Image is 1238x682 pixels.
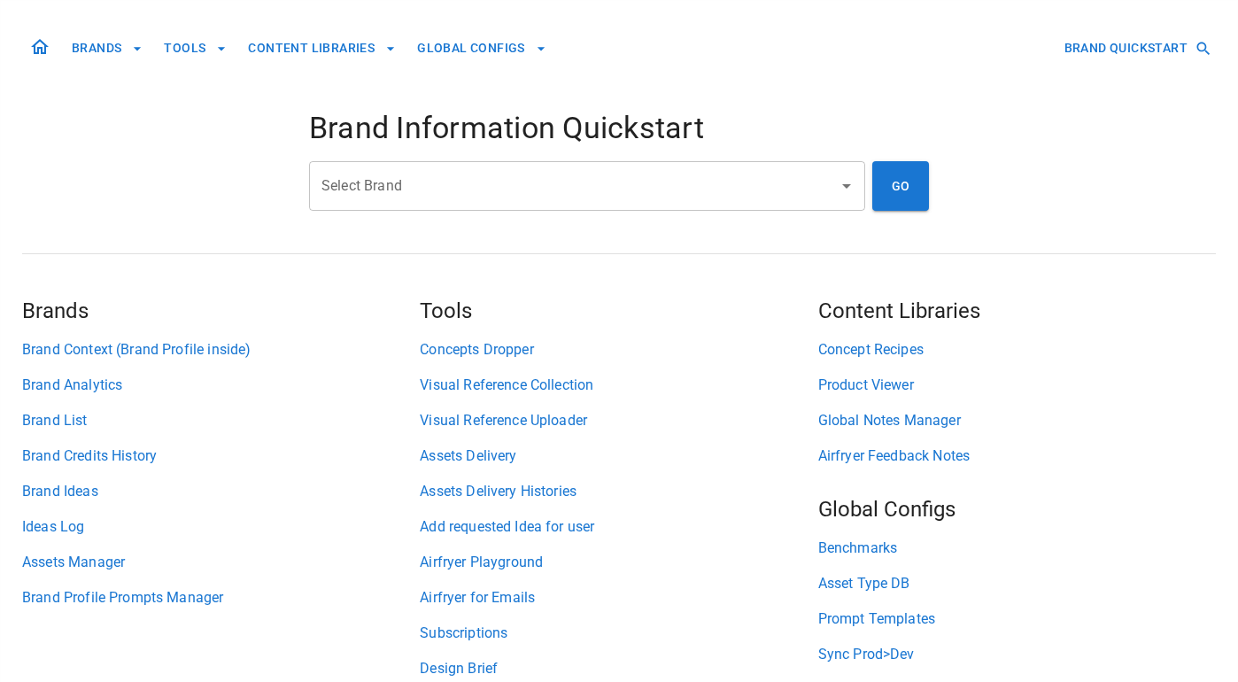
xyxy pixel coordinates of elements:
a: Airfryer Playground [420,552,817,573]
button: TOOLS [157,32,234,65]
a: Benchmarks [818,538,1216,559]
h5: Global Configs [818,495,1216,523]
a: Global Notes Manager [818,410,1216,431]
button: Open [834,174,859,198]
button: BRAND QUICKSTART [1057,32,1216,65]
a: Add requested Idea for user [420,516,817,538]
a: Design Brief [420,658,817,679]
a: Concepts Dropper [420,339,817,360]
a: Product Viewer [818,375,1216,396]
a: Assets Delivery Histories [420,481,817,502]
a: Brand Context (Brand Profile inside) [22,339,420,360]
h5: Brands [22,297,420,325]
a: Brand List [22,410,420,431]
a: Prompt Templates [818,608,1216,630]
a: Brand Analytics [22,375,420,396]
a: Visual Reference Collection [420,375,817,396]
h5: Tools [420,297,817,325]
h4: Brand Information Quickstart [309,110,929,147]
a: Asset Type DB [818,573,1216,594]
a: Airfryer Feedback Notes [818,446,1216,467]
button: CONTENT LIBRARIES [241,32,403,65]
button: GO [872,161,929,211]
a: Ideas Log [22,516,420,538]
a: Airfryer for Emails [420,587,817,608]
a: Brand Profile Prompts Manager [22,587,420,608]
h5: Content Libraries [818,297,1216,325]
a: Visual Reference Uploader [420,410,817,431]
a: Sync Prod>Dev [818,644,1216,665]
a: Brand Credits History [22,446,420,467]
a: Brand Ideas [22,481,420,502]
a: Assets Manager [22,552,420,573]
button: BRANDS [65,32,150,65]
a: Concept Recipes [818,339,1216,360]
a: Assets Delivery [420,446,817,467]
a: Subscriptions [420,623,817,644]
button: GLOBAL CONFIGS [410,32,553,65]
